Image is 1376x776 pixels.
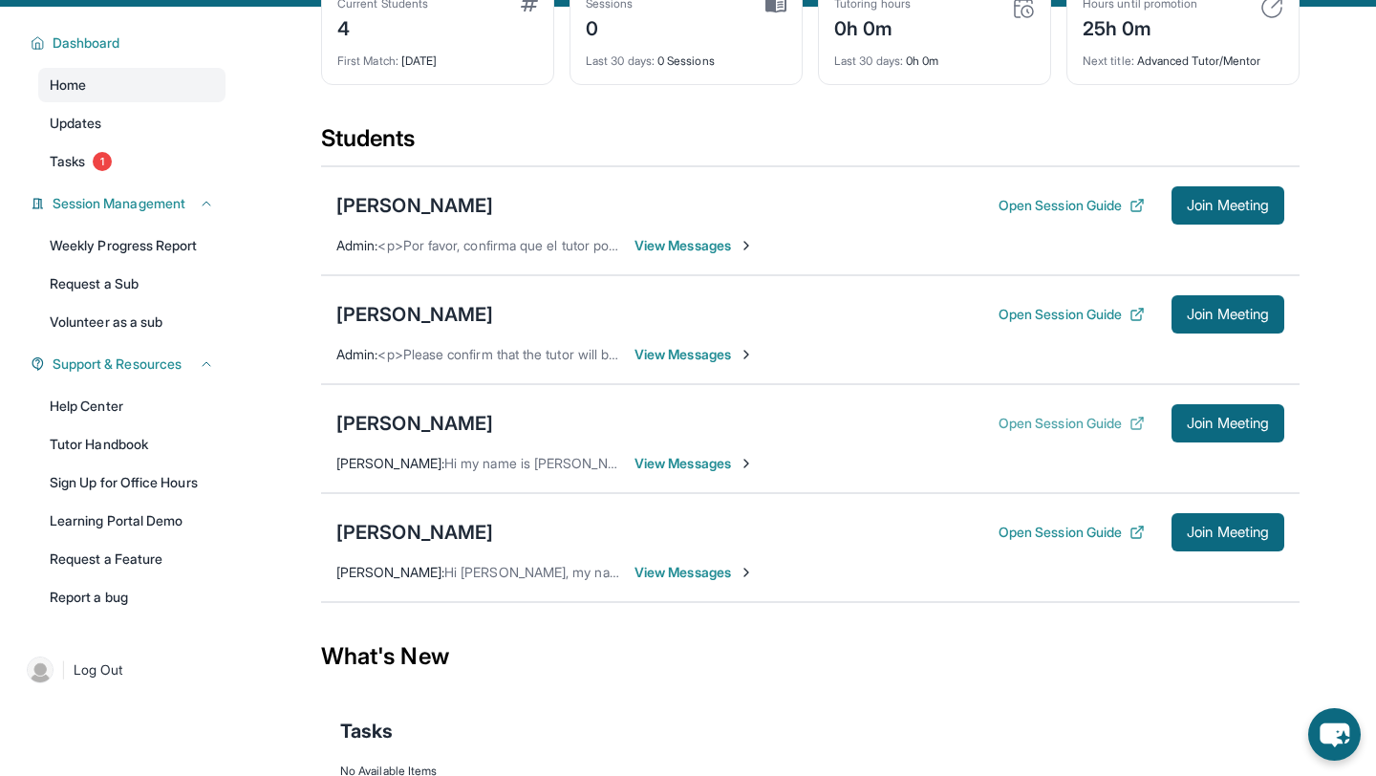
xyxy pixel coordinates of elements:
img: user-img [27,657,54,683]
a: Help Center [38,389,226,423]
a: Tutor Handbook [38,427,226,462]
div: 0 [586,11,634,42]
div: Students [321,123,1300,165]
span: Admin : [336,237,377,253]
a: Weekly Progress Report [38,228,226,263]
div: 4 [337,11,428,42]
div: [PERSON_NAME] [336,192,493,219]
div: [PERSON_NAME] [336,301,493,328]
span: First Match : [337,54,398,68]
div: [DATE] [337,42,538,69]
span: Join Meeting [1187,418,1269,429]
a: |Log Out [19,649,226,691]
button: Open Session Guide [999,196,1145,215]
div: 25h 0m [1083,11,1197,42]
span: Last 30 days : [586,54,655,68]
img: Chevron-Right [739,238,754,253]
span: Tasks [50,152,85,171]
div: [PERSON_NAME] [336,410,493,437]
button: Open Session Guide [999,305,1145,324]
button: Session Management [45,194,214,213]
a: Request a Feature [38,542,226,576]
span: [PERSON_NAME] : [336,455,444,471]
span: Join Meeting [1187,527,1269,538]
span: View Messages [634,454,754,473]
div: 0h 0m [834,42,1035,69]
span: <p>Please confirm that the tutor will be able to attend your first assigned meeting time before j... [377,346,1067,362]
button: Join Meeting [1172,513,1284,551]
span: Hi my name is [PERSON_NAME] am lyams father [444,455,739,471]
div: 0h 0m [834,11,911,42]
a: Request a Sub [38,267,226,301]
a: Tasks1 [38,144,226,179]
span: View Messages [634,563,754,582]
img: Chevron-Right [739,565,754,580]
button: Open Session Guide [999,523,1145,542]
div: What's New [321,614,1300,699]
img: Chevron-Right [739,347,754,362]
span: View Messages [634,236,754,255]
span: Next title : [1083,54,1134,68]
span: Log Out [74,660,123,679]
a: Sign Up for Office Hours [38,465,226,500]
button: Support & Resources [45,355,214,374]
span: Support & Resources [53,355,182,374]
img: Chevron-Right [739,456,754,471]
span: Join Meeting [1187,309,1269,320]
div: 0 Sessions [586,42,786,69]
span: Join Meeting [1187,200,1269,211]
span: Updates [50,114,102,133]
a: Updates [38,106,226,140]
div: [PERSON_NAME] [336,519,493,546]
a: Report a bug [38,580,226,614]
span: Dashboard [53,33,120,53]
button: chat-button [1308,708,1361,761]
a: Learning Portal Demo [38,504,226,538]
span: Last 30 days : [834,54,903,68]
button: Open Session Guide [999,414,1145,433]
button: Join Meeting [1172,186,1284,225]
span: Admin : [336,346,377,362]
span: Home [50,75,86,95]
span: 1 [93,152,112,171]
span: Tasks [340,718,393,744]
button: Join Meeting [1172,404,1284,442]
a: Volunteer as a sub [38,305,226,339]
span: View Messages [634,345,754,364]
span: | [61,658,66,681]
span: Session Management [53,194,185,213]
span: [PERSON_NAME] : [336,564,444,580]
a: Home [38,68,226,102]
div: Advanced Tutor/Mentor [1083,42,1283,69]
span: <p>Por favor, confirma que el tutor podrá asistir a tu primera hora de reunión asignada antes de ... [377,237,1085,253]
button: Join Meeting [1172,295,1284,334]
button: Dashboard [45,33,214,53]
